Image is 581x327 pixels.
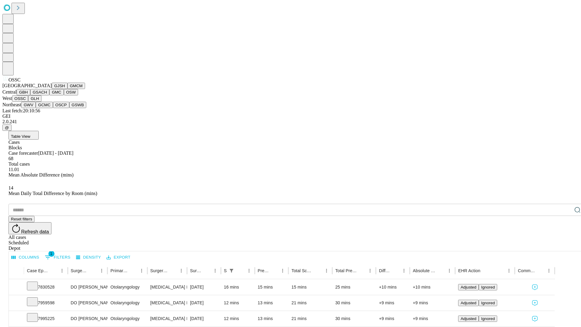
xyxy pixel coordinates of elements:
div: 1 active filter [227,266,236,275]
div: GEI [2,114,579,119]
button: Menu [505,266,513,275]
div: 21 mins [291,311,329,326]
button: Ignored [479,315,497,322]
button: Adjusted [458,300,479,306]
button: OSW [64,89,78,95]
button: GMCM [67,83,85,89]
div: 25 mins [335,279,373,295]
button: GBH [17,89,30,95]
span: Mean Daily Total Difference by Room (mins) [8,191,97,196]
div: Otolaryngology [110,295,144,311]
div: 2.0.241 [2,119,579,124]
div: 16 mins [224,279,252,295]
button: Adjusted [458,315,479,322]
span: Reset filters [11,217,32,221]
button: Density [74,253,103,262]
button: Sort [236,266,245,275]
span: Table View [11,134,30,139]
div: 13 mins [258,311,286,326]
span: Mean Absolute Difference (mins) [8,172,74,177]
span: 14 [8,185,13,190]
button: GMC [49,89,64,95]
div: Total Predicted Duration [335,268,357,273]
div: EHR Action [458,268,480,273]
div: [DATE] [190,279,218,295]
div: [MEDICAL_DATA] INSERTION TUBE [MEDICAL_DATA] [150,311,184,326]
span: Adjusted [461,316,476,321]
div: Absolute Difference [413,268,436,273]
button: Table View [8,131,39,140]
span: Last fetch: 20:10:56 [2,108,40,113]
div: [DATE] [190,295,218,311]
div: 7830528 [27,279,65,295]
button: GCMC [36,102,53,108]
span: 11.01 [8,167,19,172]
button: Sort [357,266,366,275]
span: Ignored [481,301,495,305]
span: Ignored [481,285,495,289]
button: Menu [322,266,331,275]
div: 7959598 [27,295,65,311]
span: Ignored [481,316,495,321]
button: GLH [28,95,41,102]
button: Menu [366,266,374,275]
div: 30 mins [335,295,373,311]
span: 1 [48,251,54,257]
div: Case Epic Id [27,268,49,273]
div: [MEDICAL_DATA] INSERTION TUBE [MEDICAL_DATA] [150,279,184,295]
button: Expand [12,314,21,324]
button: Sort [270,266,278,275]
div: Total Scheduled Duration [291,268,313,273]
button: Adjusted [458,284,479,290]
div: 15 mins [258,279,286,295]
button: Menu [211,266,219,275]
span: OSSC [8,77,21,82]
button: Sort [169,266,177,275]
div: Comments [518,268,535,273]
div: 21 mins [291,295,329,311]
div: +9 mins [379,295,407,311]
span: 68 [8,156,13,161]
button: Sort [129,266,137,275]
span: West [2,96,12,101]
span: Northeast [2,102,21,107]
span: Refresh data [21,229,49,234]
span: [DATE] - [DATE] [38,150,73,156]
div: Otolaryngology [110,311,144,326]
div: [MEDICAL_DATA] INSERTION TUBE [MEDICAL_DATA] [150,295,184,311]
span: [GEOGRAPHIC_DATA] [2,83,52,88]
button: Ignored [479,300,497,306]
button: Show filters [43,253,72,262]
div: [DATE] [190,311,218,326]
button: Sort [89,266,97,275]
button: Menu [97,266,106,275]
div: 12 mins [224,295,252,311]
button: Sort [314,266,322,275]
div: 30 mins [335,311,373,326]
button: Export [105,253,132,262]
div: DO [PERSON_NAME] [PERSON_NAME] [71,311,104,326]
button: Reset filters [8,216,34,222]
button: Menu [245,266,253,275]
button: Menu [445,266,454,275]
button: GWV [21,102,36,108]
div: 12 mins [224,311,252,326]
button: Menu [58,266,66,275]
div: Otolaryngology [110,279,144,295]
button: Menu [545,266,553,275]
div: +9 mins [413,295,452,311]
button: GSACH [30,89,49,95]
button: GJSH [52,83,67,89]
button: Sort [391,266,400,275]
div: Scheduled In Room Duration [224,268,227,273]
button: Sort [481,266,489,275]
div: Surgery Date [190,268,202,273]
button: Ignored [479,284,497,290]
div: 13 mins [258,295,286,311]
button: Menu [177,266,185,275]
span: Case forecaster [8,150,38,156]
button: Sort [49,266,58,275]
div: Primary Service [110,268,128,273]
button: Sort [437,266,445,275]
span: Central [2,89,17,94]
